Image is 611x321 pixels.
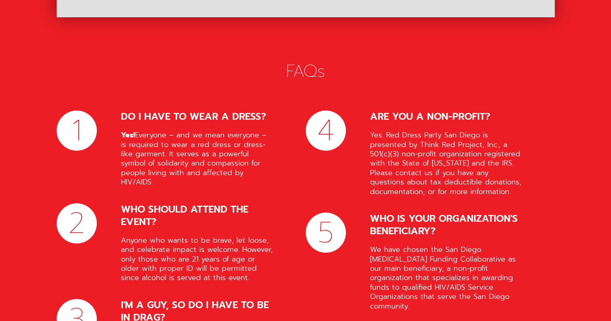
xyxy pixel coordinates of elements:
div: Yes. Red Dress Party San Diego is presented by Think Red Project, Inc., a 501(c)(3) non-profit or... [370,131,523,196]
div: DO I HAVE TO WEAR A DRESS? [121,110,274,123]
div: WHO IS YOUR ORGANIZATION'S BENEFICIARY? [370,213,523,237]
div: 5 [318,218,334,247]
div: Everyone – and we mean everyone – is required to wear a red dress or dress-like garment. It serve... [121,131,274,187]
div: WHO SHOULD ATTEND THE EVENT? [121,203,274,228]
div: We have chosen the San Diego [MEDICAL_DATA] Funding Collaborative as our main beneficiary, a non-... [370,245,523,311]
div: ARE YOU A NON-PROFIT? [370,110,523,123]
div: FAQs [57,60,555,82]
div: Anyone who wants to be brave, let loose, and celebrate impact is welcome. However, only those who... [121,236,274,283]
div: 2 [68,209,85,238]
div: 4 [317,116,334,145]
strong: Yes! [121,129,135,141]
div: 1 [72,116,82,145]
